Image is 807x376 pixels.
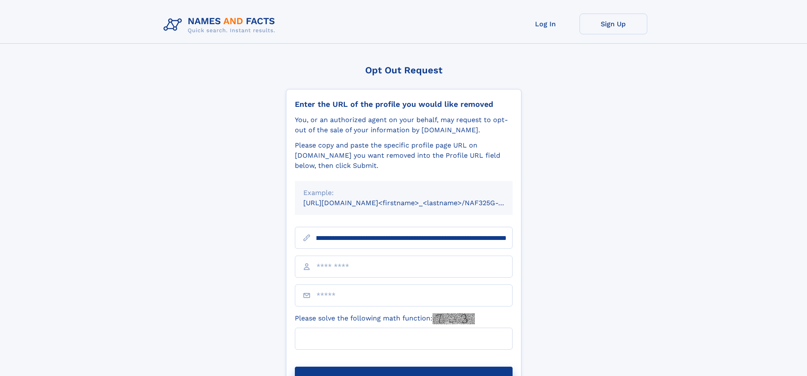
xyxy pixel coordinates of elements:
[303,199,529,207] small: [URL][DOMAIN_NAME]<firstname>_<lastname>/NAF325G-xxxxxxxx
[303,188,504,198] div: Example:
[512,14,580,34] a: Log In
[295,140,513,171] div: Please copy and paste the specific profile page URL on [DOMAIN_NAME] you want removed into the Pr...
[295,115,513,135] div: You, or an authorized agent on your behalf, may request to opt-out of the sale of your informatio...
[295,100,513,109] div: Enter the URL of the profile you would like removed
[286,65,521,75] div: Opt Out Request
[580,14,647,34] a: Sign Up
[295,313,475,324] label: Please solve the following math function:
[160,14,282,36] img: Logo Names and Facts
